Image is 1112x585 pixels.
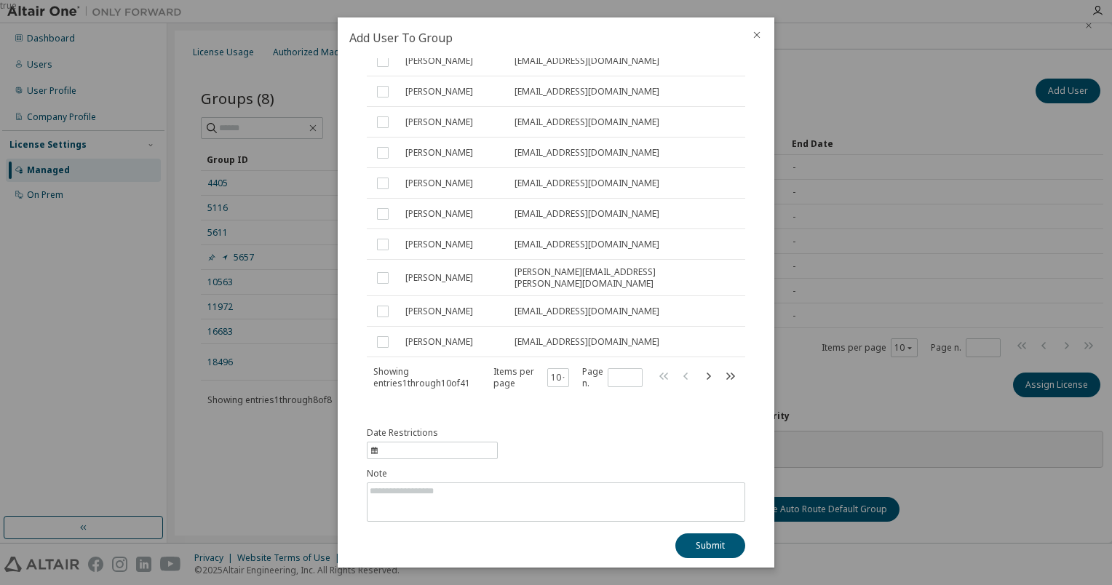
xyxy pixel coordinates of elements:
[405,178,473,189] span: [PERSON_NAME]
[405,306,473,317] span: [PERSON_NAME]
[751,29,763,41] button: close
[405,86,473,97] span: [PERSON_NAME]
[405,336,473,348] span: [PERSON_NAME]
[675,533,745,558] button: Submit
[405,55,473,67] span: [PERSON_NAME]
[515,208,659,220] span: [EMAIL_ADDRESS][DOMAIN_NAME]
[582,366,643,389] span: Page n.
[367,468,745,479] label: Note
[373,365,470,389] span: Showing entries 1 through 10 of 41
[515,116,659,128] span: [EMAIL_ADDRESS][DOMAIN_NAME]
[515,239,659,250] span: [EMAIL_ADDRESS][DOMAIN_NAME]
[515,147,659,159] span: [EMAIL_ADDRESS][DOMAIN_NAME]
[515,178,659,189] span: [EMAIL_ADDRESS][DOMAIN_NAME]
[515,86,659,97] span: [EMAIL_ADDRESS][DOMAIN_NAME]
[493,366,569,389] span: Items per page
[405,147,473,159] span: [PERSON_NAME]
[515,55,659,67] span: [EMAIL_ADDRESS][DOMAIN_NAME]
[367,427,498,459] button: information
[405,116,473,128] span: [PERSON_NAME]
[515,266,720,290] span: [PERSON_NAME][EMAIL_ADDRESS][PERSON_NAME][DOMAIN_NAME]
[405,208,473,220] span: [PERSON_NAME]
[515,336,659,348] span: [EMAIL_ADDRESS][DOMAIN_NAME]
[551,372,566,383] button: 10
[515,306,659,317] span: [EMAIL_ADDRESS][DOMAIN_NAME]
[367,427,438,439] span: Date Restrictions
[338,17,739,58] h2: Add User To Group
[405,272,473,284] span: [PERSON_NAME]
[405,239,473,250] span: [PERSON_NAME]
